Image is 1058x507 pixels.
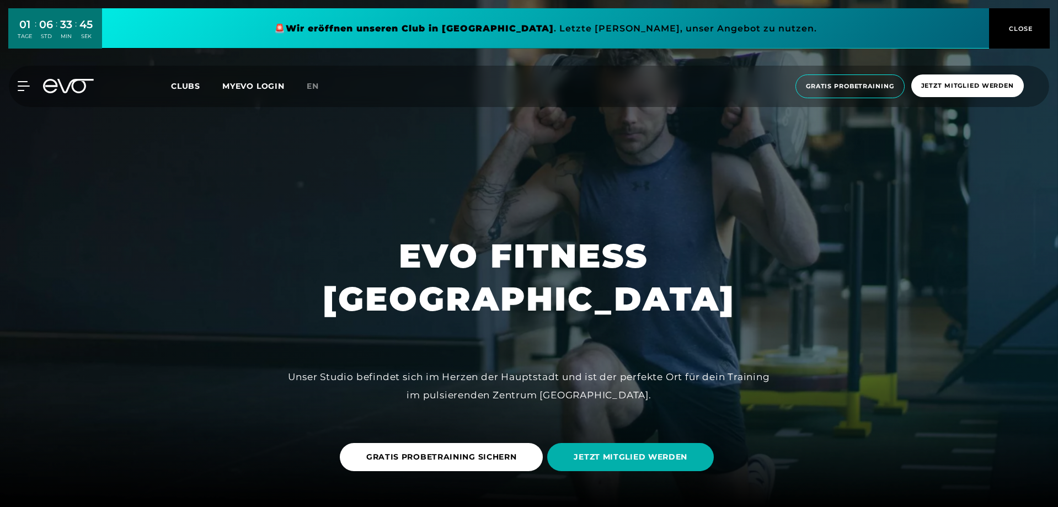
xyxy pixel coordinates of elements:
a: JETZT MITGLIED WERDEN [547,435,718,479]
a: Jetzt Mitglied werden [908,74,1027,98]
span: CLOSE [1006,24,1033,34]
div: TAGE [18,33,32,40]
div: : [35,18,36,47]
span: Clubs [171,81,200,91]
span: en [307,81,319,91]
a: Clubs [171,81,222,91]
span: Jetzt Mitglied werden [921,81,1014,90]
div: 06 [39,17,53,33]
a: GRATIS PROBETRAINING SICHERN [340,435,548,479]
span: GRATIS PROBETRAINING SICHERN [366,451,517,463]
div: SEK [79,33,93,40]
a: en [307,80,332,93]
div: 33 [60,17,72,33]
div: 45 [79,17,93,33]
span: JETZT MITGLIED WERDEN [574,451,687,463]
div: : [56,18,57,47]
div: Unser Studio befindet sich im Herzen der Hauptstadt und ist der perfekte Ort für dein Training im... [281,368,777,404]
a: MYEVO LOGIN [222,81,285,91]
a: Gratis Probetraining [792,74,908,98]
div: STD [39,33,53,40]
span: Gratis Probetraining [806,82,894,91]
div: MIN [60,33,72,40]
h1: EVO FITNESS [GEOGRAPHIC_DATA] [323,234,735,321]
button: CLOSE [989,8,1050,49]
div: : [75,18,77,47]
div: 01 [18,17,32,33]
